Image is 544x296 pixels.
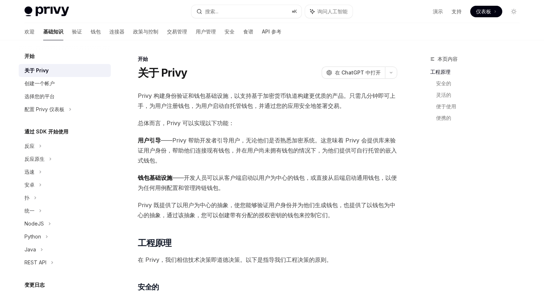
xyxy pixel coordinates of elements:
[243,28,253,35] font: 食谱
[436,112,525,124] a: 便携的
[19,90,111,103] a: 选择您的平台
[438,56,458,62] font: 本页内容
[317,8,348,14] font: 询问人工智能
[24,182,35,188] font: 安卓
[508,6,520,17] button: 切换暗模式
[292,9,294,14] font: ⌘
[91,28,101,35] font: 钱包
[138,283,159,291] font: 安全的
[430,69,450,75] font: 工程原理
[436,89,525,101] a: 灵活的
[24,169,35,175] font: 迅速
[335,69,381,76] font: 在 ChatGPT 中打开
[436,115,451,121] font: 便携的
[138,238,172,248] font: 工程原理
[24,156,45,162] font: 反应原生
[138,201,395,219] font: Privy 既提供了以用户为中心的抽象，使您能够验证用户身份并为他们生成钱包，也提供了以钱包为中心的抽象，通过该抽象，您可以创建带有分配的授权密钥的钱包来控制它们。
[433,8,443,14] font: 演示
[430,66,525,78] a: 工程原理
[24,143,35,149] font: 反应
[138,119,234,127] font: 总体而言，Privy 可以实现以下功能：
[24,220,44,227] font: NodeJS
[138,66,187,79] font: 关于 Privy
[109,23,124,40] a: 连接器
[436,78,525,89] a: 安全的
[24,259,46,265] font: REST API
[167,23,187,40] a: 交易管理
[91,23,101,40] a: 钱包
[225,23,235,40] a: 安全
[19,77,111,90] a: 创建一个帐户
[305,5,353,18] button: 询问人工智能
[43,28,63,35] font: 基础知识
[322,67,385,79] button: 在 ChatGPT 中打开
[436,80,451,86] font: 安全的
[294,9,297,14] font: K
[138,56,148,62] font: 开始
[19,64,111,77] a: 关于 Privy
[452,8,462,15] a: 支持
[43,23,63,40] a: 基础知识
[133,28,158,35] font: 政策与控制
[24,67,49,73] font: 关于 Privy
[24,28,35,35] font: 欢迎
[436,101,525,112] a: 便于使用
[452,8,462,14] font: 支持
[262,28,281,35] font: API 参考
[225,28,235,35] font: 安全
[24,233,41,240] font: Python
[109,28,124,35] font: 连接器
[436,103,456,109] font: 便于使用
[138,174,397,191] font: ——开发人员可以从客户端启动以用户为中心的钱包，或直接从后端启动通用钱包，以便为任何用例配置和管理跨链钱包。
[436,92,451,98] font: 灵活的
[262,23,281,40] a: API 参考
[133,23,158,40] a: 政策与控制
[24,53,35,59] font: 开始
[24,93,55,99] font: 选择您的平台
[138,92,395,109] font: Privy 构建身份验证和钱包基础设施，以支持基于加密货币轨道构建更优质的产品。只需几分钟即可上手，为用户注册钱包，为用户启动自托管钱包，并通过您的应用安全地签署交易。
[167,28,187,35] font: 交易管理
[24,23,35,40] a: 欢迎
[191,5,302,18] button: 搜索...⌘K
[138,137,161,144] font: 用户引导
[24,208,35,214] font: 统一
[72,23,82,40] a: 验证
[470,6,502,17] a: 仪表板
[205,8,218,14] font: 搜索...
[138,174,172,181] font: 钱包基础设施
[196,23,216,40] a: 用户管理
[24,282,45,288] font: 变更日志
[24,128,68,135] font: 通过 SDK 开始使用
[24,6,69,17] img: 灯光标志
[72,28,82,35] font: 验证
[476,8,491,14] font: 仪表板
[24,195,30,201] font: 扑
[24,106,64,112] font: 配置 Privy 仪表板
[243,23,253,40] a: 食谱
[196,28,216,35] font: 用户管理
[24,246,36,252] font: Java
[138,256,332,263] font: 在 Privy，我们相信技术决策即道德决策。以下是指导我们工程决策的原则。
[24,80,55,86] font: 创建一个帐户
[433,8,443,15] a: 演示
[138,137,397,164] font: ——Privy 帮助开发者引导用户，无论他们是否熟悉加密系统。这意味着 Privy 会提供库来验证用户身份，帮助他们连接现有钱包，并在用户尚未拥有钱包的情况下，为他们提供可自行托管的嵌入式钱包。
